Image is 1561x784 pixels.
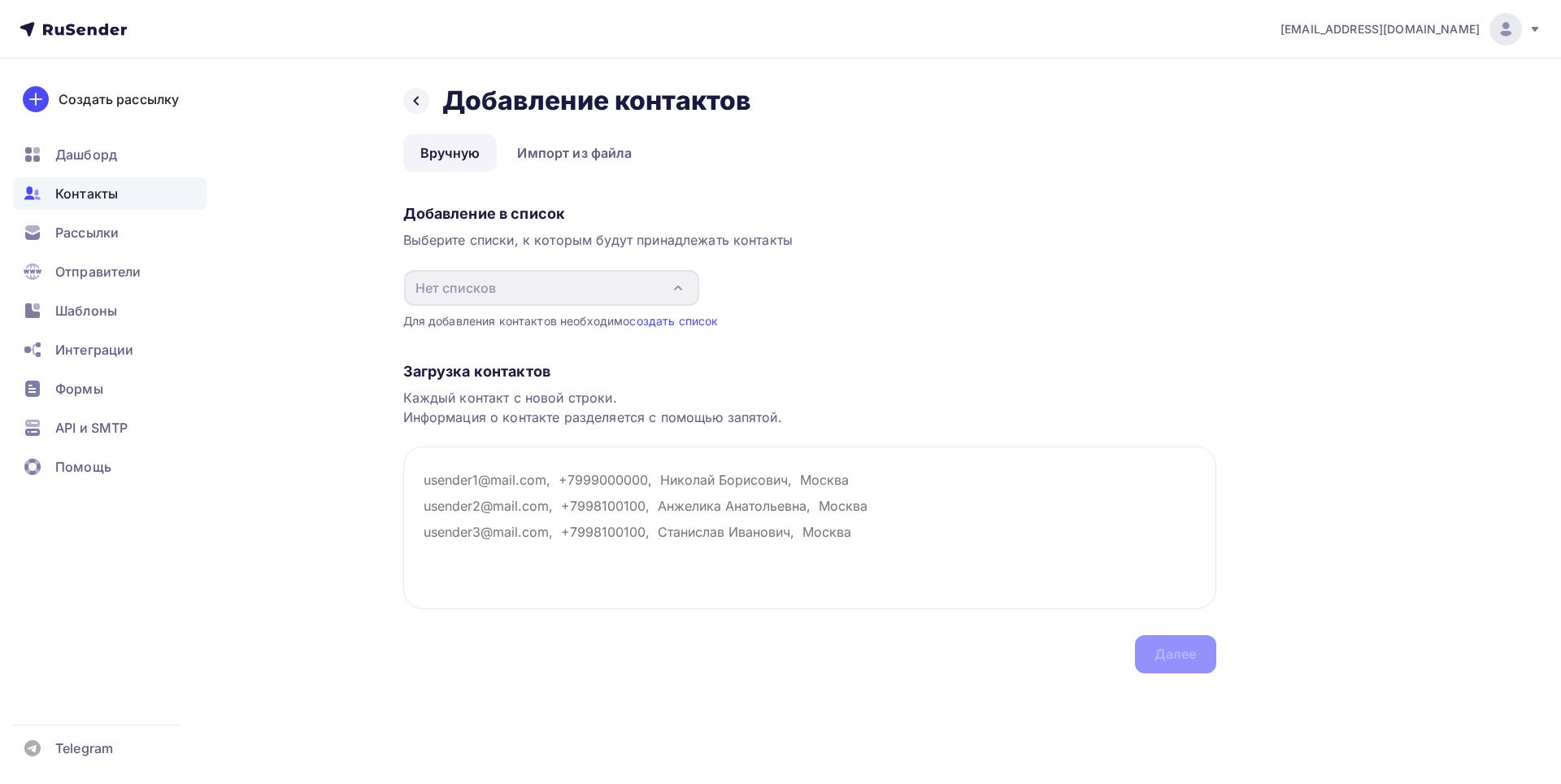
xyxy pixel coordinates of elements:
[1281,13,1541,46] a: [EMAIL_ADDRESS][DOMAIN_NAME]
[55,301,117,320] span: Шаблоны
[403,313,1216,329] div: Для добавления контактов необходимо
[55,262,141,281] span: Отправители
[403,204,1216,224] div: Добавление в список
[55,457,111,477] span: Помощь
[403,362,1216,381] div: Загрузка контактов
[403,388,1216,427] div: Каждый контакт с новой строки. Информация о контакте разделяется с помощью запятой.
[59,89,179,109] div: Создать рассылку
[55,340,133,359] span: Интеграции
[55,379,103,399] span: Формы
[13,216,207,249] a: Рассылки
[55,418,128,438] span: API и SMTP
[13,255,207,288] a: Отправители
[55,145,117,164] span: Дашборд
[500,134,649,172] a: Импорт из файла
[55,738,113,758] span: Telegram
[13,138,207,171] a: Дашборд
[442,85,752,117] h2: Добавление контактов
[403,230,1216,250] div: Выберите списки, к которым будут принадлежать контакты
[55,223,119,242] span: Рассылки
[629,314,718,328] a: создать список
[1281,21,1480,37] span: [EMAIL_ADDRESS][DOMAIN_NAME]
[13,294,207,327] a: Шаблоны
[403,269,700,307] button: Нет списков
[13,372,207,405] a: Формы
[55,184,118,203] span: Контакты
[415,278,496,298] div: Нет списков
[403,134,498,172] a: Вручную
[13,177,207,210] a: Контакты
